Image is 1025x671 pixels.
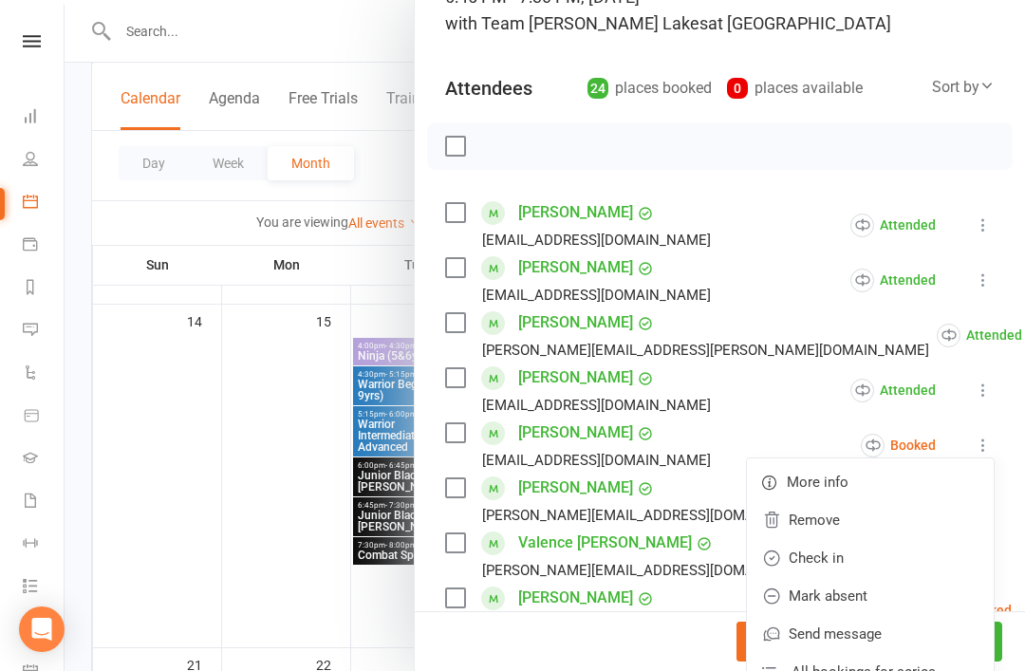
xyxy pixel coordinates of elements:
div: Attended [850,269,936,292]
a: [PERSON_NAME] [518,363,633,393]
div: [PERSON_NAME][EMAIL_ADDRESS][DOMAIN_NAME] [482,503,820,528]
a: [PERSON_NAME] [518,197,633,228]
div: 24 [587,78,608,99]
div: Open Intercom Messenger [19,606,65,652]
a: Dashboard [23,97,65,140]
div: [EMAIL_ADDRESS][DOMAIN_NAME] [482,393,711,418]
div: [EMAIL_ADDRESS][DOMAIN_NAME] [482,448,711,473]
a: Payments [23,225,65,268]
div: [EMAIL_ADDRESS][DOMAIN_NAME] [482,228,711,252]
a: [PERSON_NAME] [518,473,633,503]
a: [PERSON_NAME] [518,308,633,338]
a: Reports [23,268,65,310]
button: Bulk add attendees [736,622,901,662]
a: Check in [747,539,994,577]
div: Attendees [445,75,532,102]
div: [PERSON_NAME][EMAIL_ADDRESS][PERSON_NAME][DOMAIN_NAME] [482,338,929,363]
a: Mark absent [747,577,994,615]
span: More info [787,471,848,494]
a: People [23,140,65,182]
span: at [GEOGRAPHIC_DATA] [708,13,891,33]
a: [PERSON_NAME] [518,418,633,448]
div: places booked [587,75,712,102]
a: [PERSON_NAME] [518,252,633,283]
div: Attended [850,214,936,237]
div: [PERSON_NAME][EMAIL_ADDRESS][DOMAIN_NAME] [482,558,820,583]
div: Sort by [932,75,995,100]
a: Product Sales [23,396,65,438]
div: Attended [850,379,936,402]
div: [EMAIL_ADDRESS][DOMAIN_NAME] [482,283,711,308]
div: places available [727,75,863,102]
div: Booked [861,434,936,457]
a: Valence [PERSON_NAME] [518,528,692,558]
div: 0 [727,78,748,99]
a: Calendar [23,182,65,225]
a: Send message [747,615,994,653]
span: with Team [PERSON_NAME] Lakes [445,13,708,33]
a: [PERSON_NAME] [518,583,633,613]
div: Attended [937,324,1022,347]
a: More info [747,463,994,501]
a: Remove [747,501,994,539]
